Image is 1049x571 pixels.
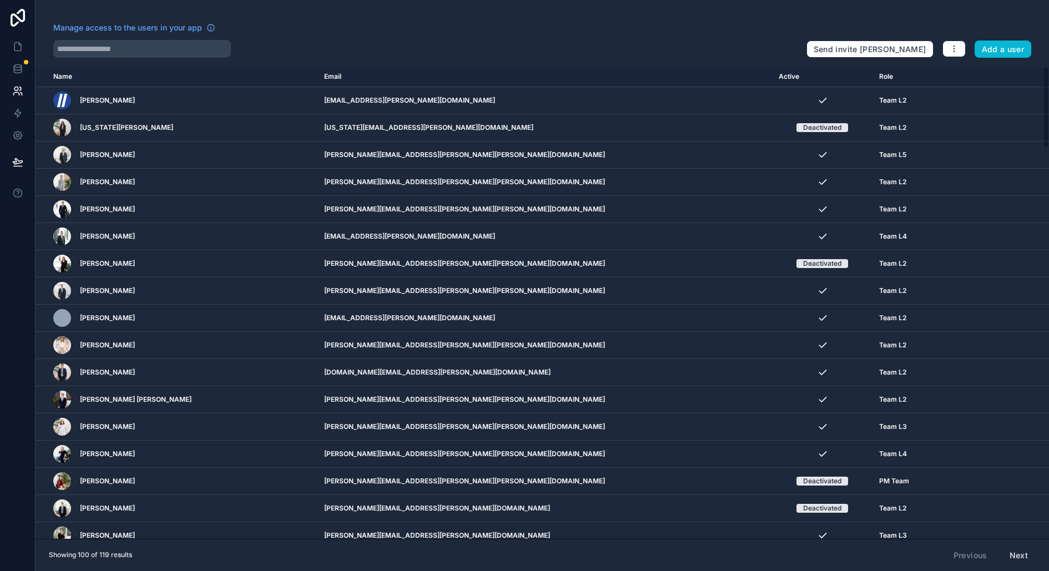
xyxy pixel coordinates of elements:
th: Name [36,67,317,87]
span: Team L4 [879,232,907,241]
span: [US_STATE][PERSON_NAME] [80,123,173,132]
td: [PERSON_NAME][EMAIL_ADDRESS][PERSON_NAME][DOMAIN_NAME] [317,495,773,522]
span: Team L3 [879,422,907,431]
a: Manage access to the users in your app [53,22,215,33]
button: Send invite [PERSON_NAME] [806,41,934,58]
td: [DOMAIN_NAME][EMAIL_ADDRESS][PERSON_NAME][DOMAIN_NAME] [317,359,773,386]
span: Team L2 [879,504,906,513]
span: Team L2 [879,178,906,186]
div: scrollable content [36,67,1049,539]
td: [PERSON_NAME][EMAIL_ADDRESS][PERSON_NAME][PERSON_NAME][DOMAIN_NAME] [317,277,773,305]
span: [PERSON_NAME] [80,422,135,431]
span: [PERSON_NAME] [80,504,135,513]
span: Team L2 [879,395,906,404]
td: [EMAIL_ADDRESS][PERSON_NAME][DOMAIN_NAME] [317,305,773,332]
span: Team L3 [879,531,907,540]
td: [US_STATE][EMAIL_ADDRESS][PERSON_NAME][DOMAIN_NAME] [317,114,773,142]
td: [EMAIL_ADDRESS][PERSON_NAME][DOMAIN_NAME] [317,87,773,114]
span: Team L5 [879,150,906,159]
span: [PERSON_NAME] [80,96,135,105]
td: [EMAIL_ADDRESS][PERSON_NAME][DOMAIN_NAME] [317,223,773,250]
span: PM Team [879,477,909,486]
span: Team L2 [879,259,906,268]
span: [PERSON_NAME] [80,178,135,186]
th: Role [873,67,1011,87]
td: [PERSON_NAME][EMAIL_ADDRESS][PERSON_NAME][PERSON_NAME][DOMAIN_NAME] [317,142,773,169]
span: Team L2 [879,341,906,350]
td: [PERSON_NAME][EMAIL_ADDRESS][PERSON_NAME][PERSON_NAME][DOMAIN_NAME] [317,332,773,359]
span: Team L2 [879,96,906,105]
th: Active [772,67,873,87]
td: [PERSON_NAME][EMAIL_ADDRESS][PERSON_NAME][PERSON_NAME][DOMAIN_NAME] [317,169,773,196]
span: Team L2 [879,368,906,377]
span: [PERSON_NAME] [80,205,135,214]
span: Team L2 [879,205,906,214]
span: [PERSON_NAME] [80,286,135,295]
td: [PERSON_NAME][EMAIL_ADDRESS][PERSON_NAME][PERSON_NAME][DOMAIN_NAME] [317,196,773,223]
span: [PERSON_NAME] [80,531,135,540]
span: [PERSON_NAME] [PERSON_NAME] [80,395,191,404]
td: [PERSON_NAME][EMAIL_ADDRESS][PERSON_NAME][PERSON_NAME][DOMAIN_NAME] [317,413,773,441]
span: Team L4 [879,449,907,458]
button: Next [1002,546,1036,565]
span: [PERSON_NAME] [80,150,135,159]
span: Team L2 [879,314,906,322]
span: Showing 100 of 119 results [49,550,132,559]
div: Deactivated [803,504,841,513]
div: Deactivated [803,477,841,486]
td: [PERSON_NAME][EMAIL_ADDRESS][PERSON_NAME][PERSON_NAME][DOMAIN_NAME] [317,250,773,277]
th: Email [317,67,773,87]
span: [PERSON_NAME] [80,232,135,241]
td: [PERSON_NAME][EMAIL_ADDRESS][PERSON_NAME][PERSON_NAME][DOMAIN_NAME] [317,441,773,468]
td: [PERSON_NAME][EMAIL_ADDRESS][PERSON_NAME][PERSON_NAME][DOMAIN_NAME] [317,468,773,495]
span: [PERSON_NAME] [80,368,135,377]
span: [PERSON_NAME] [80,259,135,268]
td: [PERSON_NAME][EMAIL_ADDRESS][PERSON_NAME][PERSON_NAME][DOMAIN_NAME] [317,386,773,413]
button: Add a user [975,41,1032,58]
span: [PERSON_NAME] [80,341,135,350]
div: Deactivated [803,259,841,268]
div: Deactivated [803,123,841,132]
span: Manage access to the users in your app [53,22,202,33]
span: [PERSON_NAME] [80,449,135,458]
span: Team L2 [879,123,906,132]
span: [PERSON_NAME] [80,314,135,322]
td: [PERSON_NAME][EMAIL_ADDRESS][PERSON_NAME][DOMAIN_NAME] [317,522,773,549]
span: Team L2 [879,286,906,295]
span: [PERSON_NAME] [80,477,135,486]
